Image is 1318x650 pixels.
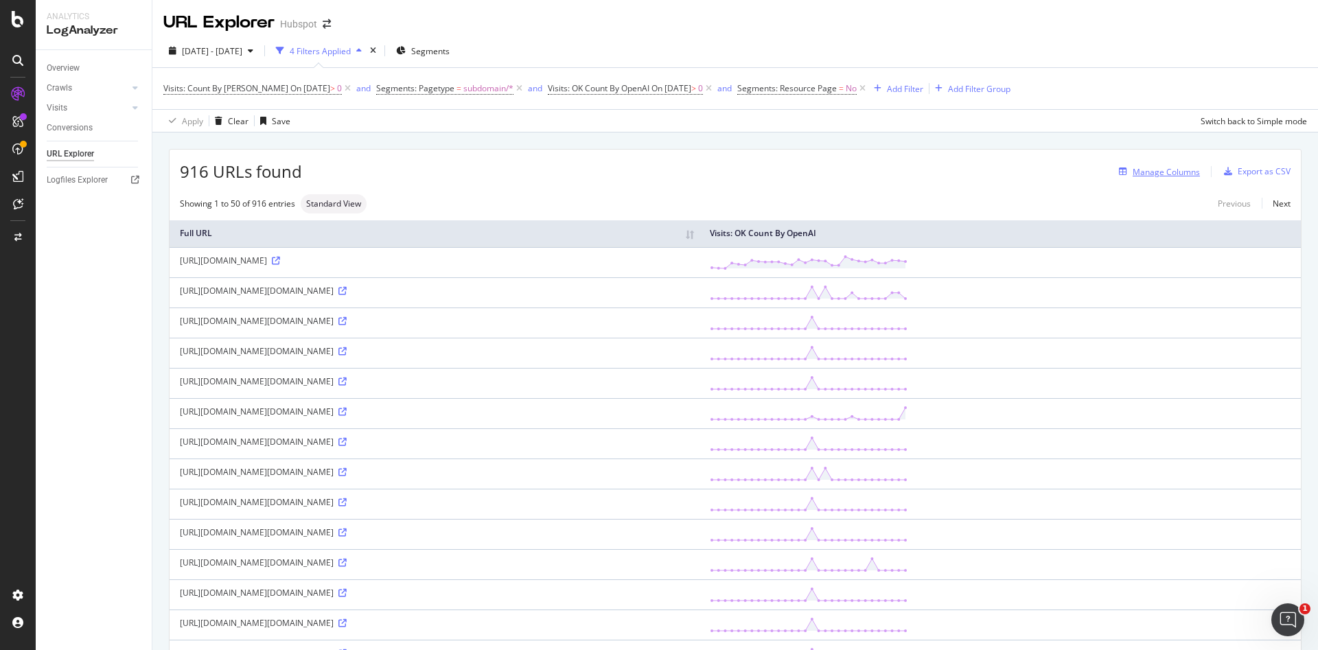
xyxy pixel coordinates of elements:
[47,61,80,76] div: Overview
[1262,194,1291,213] a: Next
[356,82,371,95] button: and
[180,496,689,508] div: [URL][DOMAIN_NAME][DOMAIN_NAME]
[47,147,142,161] a: URL Explorer
[737,82,837,94] span: Segments: Resource Page
[163,11,275,34] div: URL Explorer
[47,23,141,38] div: LogAnalyzer
[337,79,342,98] span: 0
[1195,110,1307,132] button: Switch back to Simple mode
[180,375,689,387] div: [URL][DOMAIN_NAME][DOMAIN_NAME]
[47,81,72,95] div: Crawls
[376,82,454,94] span: Segments: Pagetype
[1113,163,1200,180] button: Manage Columns
[456,82,461,94] span: =
[1299,603,1310,614] span: 1
[717,82,732,95] button: and
[180,617,689,629] div: [URL][DOMAIN_NAME][DOMAIN_NAME]
[717,82,732,94] div: and
[1238,165,1291,177] div: Export as CSV
[272,115,290,127] div: Save
[846,79,857,98] span: No
[698,79,703,98] span: 0
[47,101,67,115] div: Visits
[1271,603,1304,636] iframe: Intercom live chat
[47,11,141,23] div: Analytics
[868,80,923,97] button: Add Filter
[180,345,689,357] div: [URL][DOMAIN_NAME][DOMAIN_NAME]
[929,80,1010,97] button: Add Filter Group
[180,198,295,209] div: Showing 1 to 50 of 916 entries
[47,61,142,76] a: Overview
[180,406,689,417] div: [URL][DOMAIN_NAME][DOMAIN_NAME]
[367,44,379,58] div: times
[163,82,288,94] span: Visits: Count By [PERSON_NAME]
[411,45,450,57] span: Segments
[290,82,330,94] span: On [DATE]
[330,82,335,94] span: >
[301,194,367,213] div: neutral label
[280,17,317,31] div: Hubspot
[47,173,108,187] div: Logfiles Explorer
[180,255,689,266] div: [URL][DOMAIN_NAME]
[887,83,923,95] div: Add Filter
[163,40,259,62] button: [DATE] - [DATE]
[1218,161,1291,183] button: Export as CSV
[528,82,542,94] div: and
[47,121,142,135] a: Conversions
[180,160,302,183] span: 916 URLs found
[180,557,689,568] div: [URL][DOMAIN_NAME][DOMAIN_NAME]
[839,82,844,94] span: =
[290,45,351,57] div: 4 Filters Applied
[180,526,689,538] div: [URL][DOMAIN_NAME][DOMAIN_NAME]
[356,82,371,94] div: and
[463,79,513,98] span: subdomain/*
[180,587,689,599] div: [URL][DOMAIN_NAME][DOMAIN_NAME]
[528,82,542,95] button: and
[228,115,248,127] div: Clear
[182,115,203,127] div: Apply
[391,40,455,62] button: Segments
[47,81,128,95] a: Crawls
[1201,115,1307,127] div: Switch back to Simple mode
[47,173,142,187] a: Logfiles Explorer
[548,82,649,94] span: Visits: OK Count By OpenAI
[700,220,1301,247] th: Visits: OK Count By OpenAI
[691,82,696,94] span: >
[47,121,93,135] div: Conversions
[180,466,689,478] div: [URL][DOMAIN_NAME][DOMAIN_NAME]
[651,82,691,94] span: On [DATE]
[948,83,1010,95] div: Add Filter Group
[270,40,367,62] button: 4 Filters Applied
[180,436,689,448] div: [URL][DOMAIN_NAME][DOMAIN_NAME]
[47,147,94,161] div: URL Explorer
[306,200,361,208] span: Standard View
[47,101,128,115] a: Visits
[209,110,248,132] button: Clear
[255,110,290,132] button: Save
[323,19,331,29] div: arrow-right-arrow-left
[180,285,689,297] div: [URL][DOMAIN_NAME][DOMAIN_NAME]
[180,315,689,327] div: [URL][DOMAIN_NAME][DOMAIN_NAME]
[182,45,242,57] span: [DATE] - [DATE]
[1133,166,1200,178] div: Manage Columns
[163,110,203,132] button: Apply
[170,220,700,247] th: Full URL: activate to sort column ascending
